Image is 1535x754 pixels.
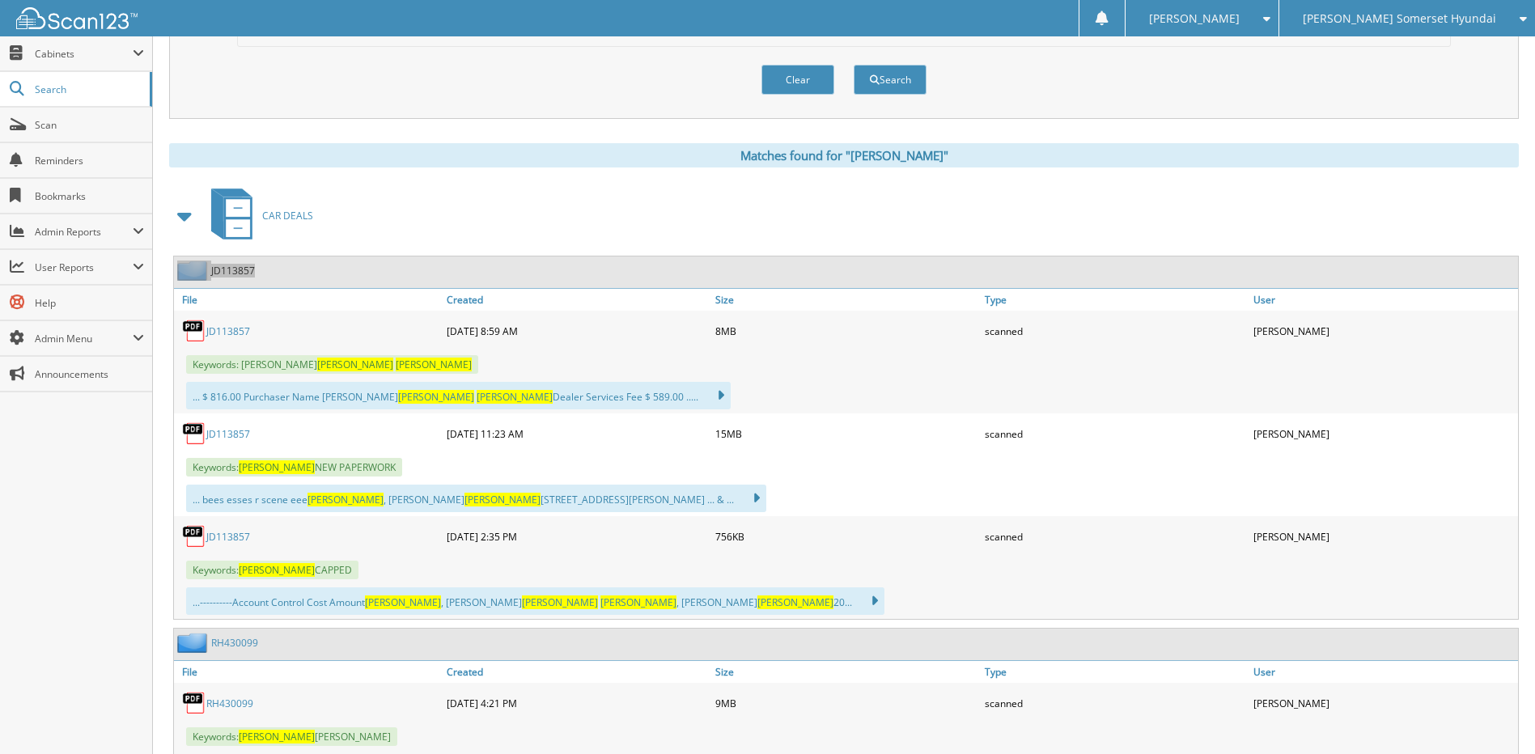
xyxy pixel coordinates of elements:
[443,315,711,347] div: [DATE] 8:59 AM
[16,7,138,29] img: scan123-logo-white.svg
[761,65,834,95] button: Clear
[35,83,142,96] span: Search
[206,427,250,441] a: JD113857
[174,289,443,311] a: File
[600,595,676,609] span: [PERSON_NAME]
[981,661,1249,683] a: Type
[1249,289,1518,311] a: User
[239,563,315,577] span: [PERSON_NAME]
[201,184,313,248] a: CAR DEALS
[443,661,711,683] a: Created
[35,154,144,167] span: Reminders
[1249,661,1518,683] a: User
[211,636,258,650] a: RH430099
[174,661,443,683] a: File
[757,595,833,609] span: [PERSON_NAME]
[35,47,133,61] span: Cabinets
[396,358,472,371] span: [PERSON_NAME]
[981,687,1249,719] div: scanned
[239,730,315,743] span: [PERSON_NAME]
[182,319,206,343] img: PDF.png
[711,520,980,553] div: 756KB
[206,324,250,338] a: JD113857
[317,358,393,371] span: [PERSON_NAME]
[711,289,980,311] a: Size
[182,421,206,446] img: PDF.png
[464,493,541,506] span: [PERSON_NAME]
[239,460,315,474] span: [PERSON_NAME]
[35,296,144,310] span: Help
[211,264,255,277] a: JD113857
[186,485,766,512] div: ... bees esses r scene eee , [PERSON_NAME] [STREET_ADDRESS][PERSON_NAME] ... & ...
[206,697,253,710] a: RH430099
[186,587,884,615] div: ...----------Account Control Cost Amount , [PERSON_NAME] , [PERSON_NAME] 20...
[477,390,553,404] span: [PERSON_NAME]
[443,687,711,719] div: [DATE] 4:21 PM
[711,315,980,347] div: 8MB
[981,315,1249,347] div: scanned
[711,417,980,450] div: 15MB
[854,65,927,95] button: Search
[169,143,1519,167] div: Matches found for "[PERSON_NAME]"
[365,595,441,609] span: [PERSON_NAME]
[35,118,144,132] span: Scan
[35,189,144,203] span: Bookmarks
[443,417,711,450] div: [DATE] 11:23 AM
[206,530,250,544] a: JD113857
[1249,417,1518,450] div: [PERSON_NAME]
[1249,687,1518,719] div: [PERSON_NAME]
[177,633,211,653] img: folder2.png
[186,727,397,746] span: Keywords: [PERSON_NAME]
[186,458,402,477] span: Keywords: NEW PAPERWORK
[186,561,358,579] span: Keywords: CAPPED
[981,289,1249,311] a: Type
[35,332,133,345] span: Admin Menu
[1249,520,1518,553] div: [PERSON_NAME]
[35,367,144,381] span: Announcements
[981,417,1249,450] div: scanned
[711,661,980,683] a: Size
[443,520,711,553] div: [DATE] 2:35 PM
[177,261,211,281] img: folder2.png
[443,289,711,311] a: Created
[1249,315,1518,347] div: [PERSON_NAME]
[1303,14,1496,23] span: [PERSON_NAME] Somerset Hyundai
[711,687,980,719] div: 9MB
[186,382,731,409] div: ... $ 816.00 Purchaser Name [PERSON_NAME] Dealer Services Fee $ 589.00 .....
[522,595,598,609] span: [PERSON_NAME]
[182,691,206,715] img: PDF.png
[186,355,478,374] span: Keywords: [PERSON_NAME]
[35,225,133,239] span: Admin Reports
[35,261,133,274] span: User Reports
[1149,14,1240,23] span: [PERSON_NAME]
[182,524,206,549] img: PDF.png
[262,209,313,222] span: CAR DEALS
[981,520,1249,553] div: scanned
[307,493,384,506] span: [PERSON_NAME]
[1454,676,1535,754] iframe: Chat Widget
[398,390,474,404] span: [PERSON_NAME]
